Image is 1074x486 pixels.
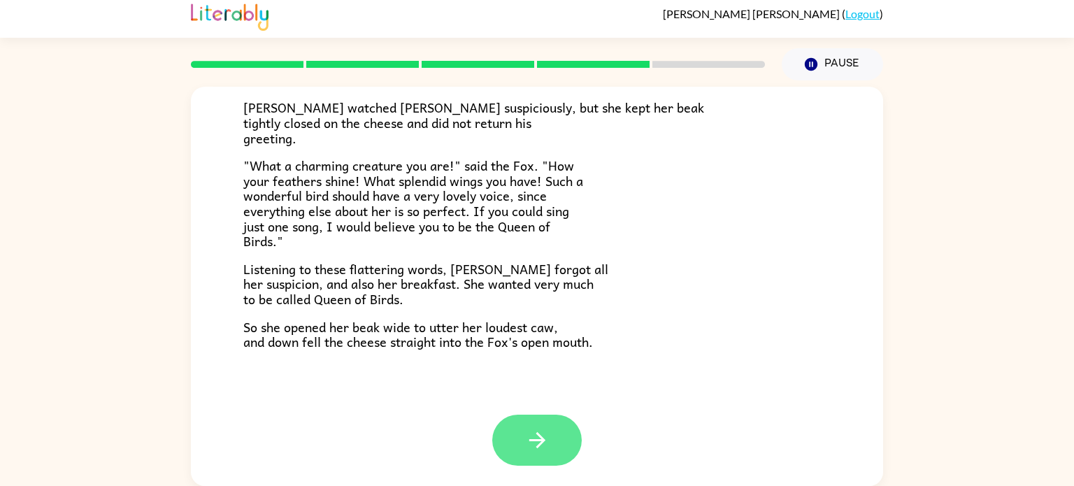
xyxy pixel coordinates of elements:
span: "What a charming creature you are!" said the Fox. "How your feathers shine! What splendid wings y... [243,155,583,251]
span: So she opened her beak wide to utter her loudest caw, and down fell the cheese straight into the ... [243,317,593,352]
a: Logout [845,7,880,20]
span: [PERSON_NAME] [PERSON_NAME] [663,7,842,20]
span: Listening to these flattering words, [PERSON_NAME] forgot all her suspicion, and also her breakfa... [243,259,608,309]
span: [PERSON_NAME] watched [PERSON_NAME] suspiciously, but she kept her beak tightly closed on the che... [243,97,704,148]
button: Pause [782,48,883,80]
div: ( ) [663,7,883,20]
